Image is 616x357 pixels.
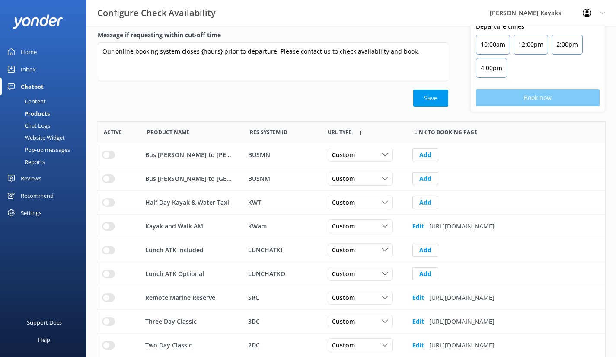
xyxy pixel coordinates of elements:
[145,317,197,326] p: Three Day Classic
[476,22,600,31] p: Departure times
[21,43,37,61] div: Home
[248,317,316,326] div: 3DC
[145,174,233,183] p: Bus [PERSON_NAME] to [GEOGRAPHIC_DATA]
[5,132,86,144] a: Website Widget
[332,174,360,183] span: Custom
[332,222,360,231] span: Custom
[412,267,438,280] button: Add
[38,331,50,348] div: Help
[145,245,204,255] p: Lunch ATK Included
[5,156,45,168] div: Reports
[21,187,54,204] div: Recommend
[332,293,360,302] span: Custom
[429,317,495,326] p: [URL][DOMAIN_NAME]
[412,293,424,302] b: Edit
[5,132,65,144] div: Website Widget
[332,317,360,326] span: Custom
[248,293,316,302] div: SRC
[21,61,36,78] div: Inbox
[248,222,316,231] div: KWam
[248,245,316,255] div: LUNCHATKI
[21,204,41,222] div: Settings
[412,172,438,185] button: Add
[13,14,63,29] img: yonder-white-logo.png
[5,144,70,156] div: Pop-up messages
[97,238,605,262] div: row
[5,95,46,107] div: Content
[481,39,505,50] p: 10:00am
[412,313,424,330] button: Edit
[27,314,62,331] div: Support Docs
[21,170,41,187] div: Reviews
[248,198,316,207] div: KWT
[429,222,495,231] p: [URL][DOMAIN_NAME]
[97,6,216,20] h3: Configure Check Availability
[518,39,543,50] p: 12:00pm
[412,148,438,161] button: Add
[5,119,50,132] div: Chat Logs
[5,107,50,119] div: Products
[412,341,424,350] b: Edit
[98,42,448,81] textarea: Our online booking system closes {hours} prior to departure. Please contact us to check availabil...
[5,95,86,107] a: Content
[145,198,229,207] p: Half Day Kayak & Water Taxi
[412,218,424,235] button: Edit
[248,341,316,350] div: 2DC
[97,262,605,286] div: row
[145,222,203,231] p: Kayak and Walk AM
[429,341,495,350] p: [URL][DOMAIN_NAME]
[145,293,215,302] p: Remote Marine Reserve
[413,90,448,107] button: Save
[248,269,316,279] div: LUNCHATKO
[97,310,605,334] div: row
[97,286,605,310] div: row
[412,289,424,306] button: Edit
[5,156,86,168] a: Reports
[250,128,287,136] span: Res System ID
[332,198,360,207] span: Custom
[97,215,605,238] div: row
[429,293,495,302] p: [URL][DOMAIN_NAME]
[412,196,438,209] button: Add
[145,269,204,279] p: Lunch ATK Optional
[104,128,122,136] span: Active
[98,30,448,40] label: Message if requesting within cut-off time
[414,128,477,136] span: Link to booking page
[145,150,233,160] p: Bus [PERSON_NAME] to [PERSON_NAME]
[145,341,192,350] p: Two Day Classic
[5,107,86,119] a: Products
[5,119,86,132] a: Chat Logs
[332,150,360,160] span: Custom
[412,317,424,326] b: Edit
[332,341,360,350] span: Custom
[412,222,424,231] b: Edit
[5,144,86,156] a: Pop-up messages
[332,245,360,255] span: Custom
[412,337,424,354] button: Edit
[481,63,502,73] p: 4:00pm
[412,244,438,257] button: Add
[328,128,352,136] span: Link to booking page
[97,167,605,191] div: row
[332,269,360,279] span: Custom
[556,39,578,50] p: 2:00pm
[97,191,605,215] div: row
[97,143,605,167] div: row
[147,128,189,136] span: Product Name
[248,150,316,160] div: BUSMN
[248,174,316,183] div: BUSNM
[21,78,44,95] div: Chatbot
